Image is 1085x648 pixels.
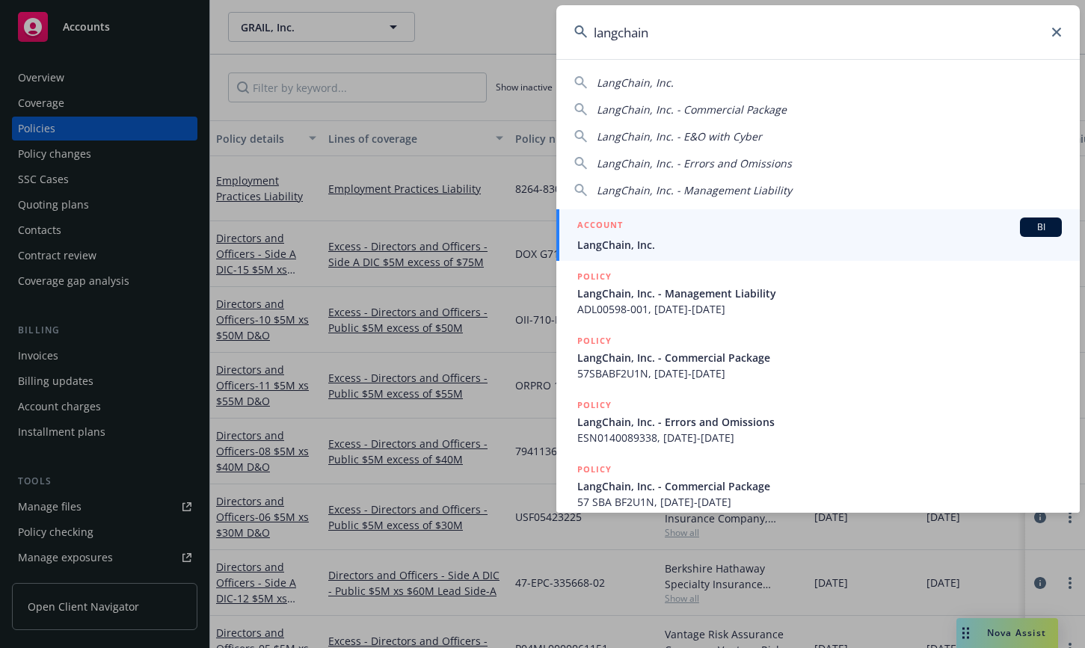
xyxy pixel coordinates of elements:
[577,365,1062,381] span: 57SBABF2U1N, [DATE]-[DATE]
[556,209,1080,261] a: ACCOUNTBILangChain, Inc.
[556,261,1080,325] a: POLICYLangChain, Inc. - Management LiabilityADL00598-001, [DATE]-[DATE]
[1026,220,1056,234] span: BI
[597,183,792,197] span: LangChain, Inc. - Management Liability
[556,325,1080,389] a: POLICYLangChain, Inc. - Commercial Package57SBABF2U1N, [DATE]-[DATE]
[577,494,1062,510] span: 57 SBA BF2U1N, [DATE]-[DATE]
[597,75,674,90] span: LangChain, Inc.
[577,286,1062,301] span: LangChain, Inc. - Management Liability
[577,269,612,284] h5: POLICY
[597,156,792,170] span: LangChain, Inc. - Errors and Omissions
[556,454,1080,518] a: POLICYLangChain, Inc. - Commercial Package57 SBA BF2U1N, [DATE]-[DATE]
[556,5,1080,59] input: Search...
[577,398,612,413] h5: POLICY
[556,389,1080,454] a: POLICYLangChain, Inc. - Errors and OmissionsESN0140089338, [DATE]-[DATE]
[577,301,1062,317] span: ADL00598-001, [DATE]-[DATE]
[577,414,1062,430] span: LangChain, Inc. - Errors and Omissions
[577,462,612,477] h5: POLICY
[577,430,1062,445] span: ESN0140089338, [DATE]-[DATE]
[597,102,787,117] span: LangChain, Inc. - Commercial Package
[577,217,623,235] h5: ACCOUNT
[577,350,1062,365] span: LangChain, Inc. - Commercial Package
[577,333,612,348] h5: POLICY
[597,129,762,144] span: LangChain, Inc. - E&O with Cyber
[577,478,1062,494] span: LangChain, Inc. - Commercial Package
[577,237,1062,253] span: LangChain, Inc.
